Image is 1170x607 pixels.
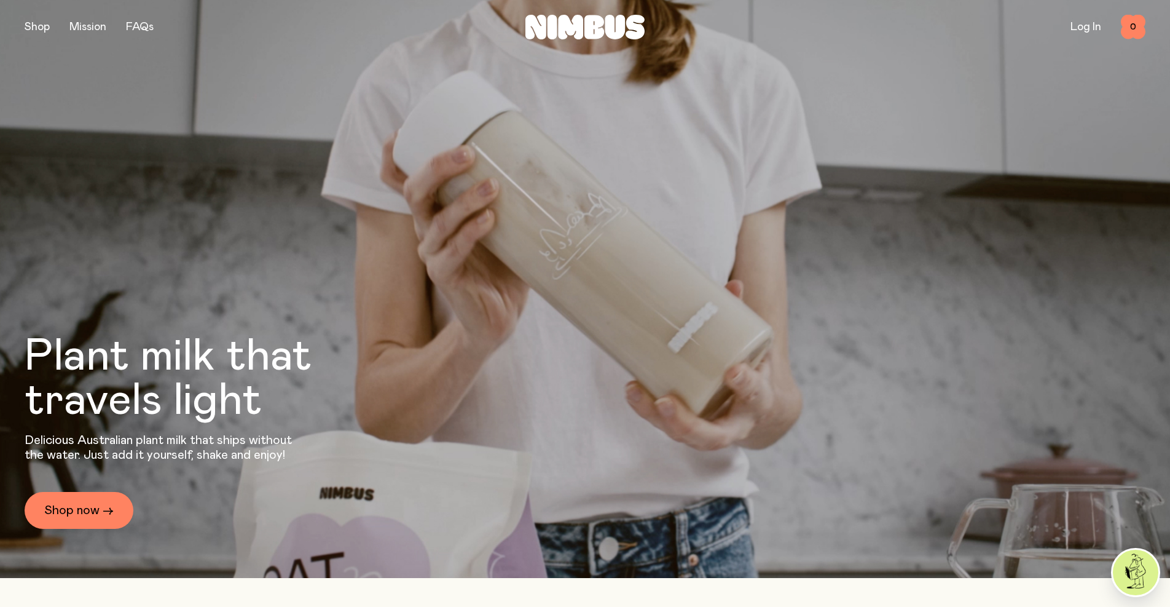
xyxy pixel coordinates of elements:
[25,335,379,423] h1: Plant milk that travels light
[25,433,300,462] p: Delicious Australian plant milk that ships without the water. Just add it yourself, shake and enjoy!
[1113,550,1158,595] img: agent
[69,22,106,33] a: Mission
[25,492,133,529] a: Shop now →
[126,22,154,33] a: FAQs
[1121,15,1145,39] button: 0
[1070,22,1101,33] a: Log In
